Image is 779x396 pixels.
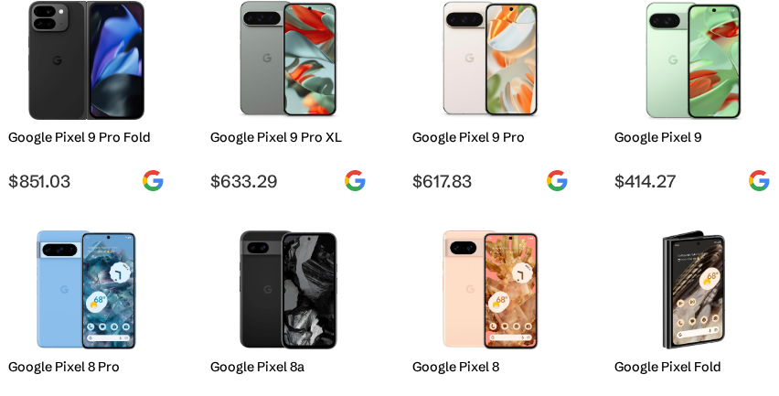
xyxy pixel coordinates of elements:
[210,359,366,375] h2: Google Pixel 8a
[8,170,164,192] span: $851.03
[412,359,568,375] h2: Google Pixel 8
[426,230,554,349] img: Google Pixel 8
[224,230,352,349] img: Google Pixel 8a
[614,359,770,375] h2: Google Pixel Fold
[142,169,165,192] img: google-logo
[412,129,568,145] h2: Google Pixel 9 Pro
[628,1,756,120] img: Google Pixel 9
[614,129,770,145] h2: Google Pixel 9
[628,230,756,349] img: Google Pixel Fold
[614,170,770,192] span: $414.27
[344,169,367,192] img: google-logo
[748,169,771,192] img: google-logo
[210,170,366,192] span: $633.29
[412,170,568,192] span: $617.83
[426,1,554,120] img: Google Pixel 9 Pro
[210,129,366,145] h2: Google Pixel 9 Pro XL
[224,1,352,120] img: Google Pixel 9 Pro XL
[8,359,164,375] h2: Google Pixel 8 Pro
[8,129,164,145] h2: Google Pixel 9 Pro Fold
[546,169,569,192] img: google-logo
[22,230,150,349] img: Google Pixel 8 Pro
[22,1,150,120] img: Google Pixel 9 Pro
